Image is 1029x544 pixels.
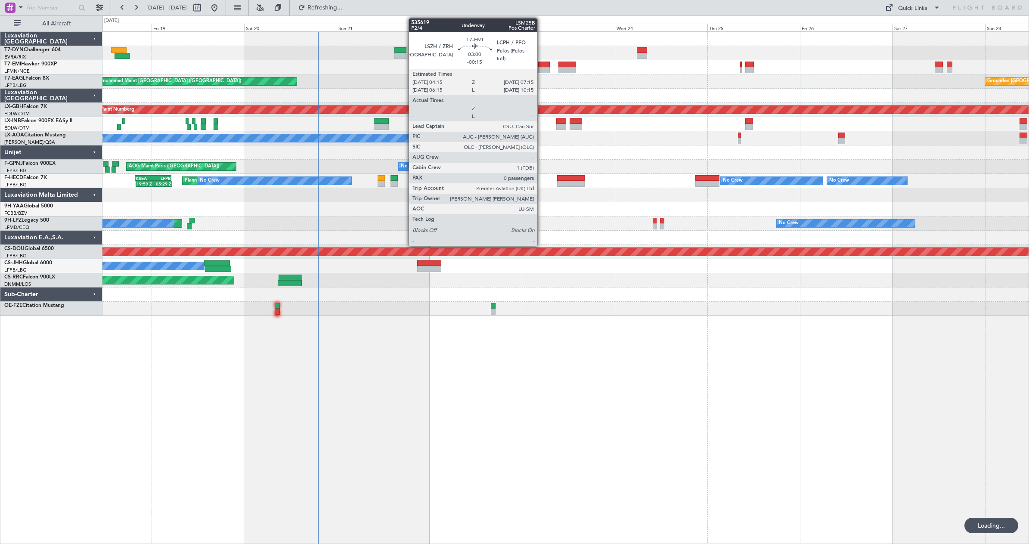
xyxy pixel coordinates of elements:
a: LX-AOACitation Mustang [4,133,66,138]
a: CS-RRCFalcon 900LX [4,275,55,280]
a: LX-INBFalcon 900EX EASy II [4,118,72,124]
div: Mon 22 [429,24,522,31]
div: Sat 20 [244,24,337,31]
span: F-HECD [4,175,23,180]
a: CS-JHHGlobal 6000 [4,260,52,266]
div: AOG Maint Paris ([GEOGRAPHIC_DATA]) [129,160,219,173]
div: Planned Maint Nurnberg [81,103,134,116]
a: T7-EAGLFalcon 8X [4,76,49,81]
a: LFPB/LBG [4,167,27,174]
div: Sun 21 [337,24,429,31]
a: LFPB/LBG [4,267,27,273]
div: Fri 19 [152,24,244,31]
a: LFPB/LBG [4,82,27,89]
div: No Crew [829,174,849,187]
a: T7-DYNChallenger 604 [4,47,61,53]
span: CS-RRC [4,275,23,280]
span: Refreshing... [307,5,343,11]
a: FCBB/BZV [4,210,27,216]
div: No Crew [723,174,743,187]
div: Wed 24 [615,24,707,31]
a: [PERSON_NAME]/QSA [4,139,55,145]
a: 9H-LPZLegacy 500 [4,218,49,223]
a: CS-DOUGlobal 6500 [4,246,54,251]
a: EDLW/DTM [4,125,30,131]
span: T7-EAGL [4,76,25,81]
div: 05:29 Z [154,181,172,186]
div: Sat 27 [893,24,985,31]
span: [DATE] - [DATE] [146,4,187,12]
a: EDLW/DTM [4,111,30,117]
div: [DATE] [104,17,119,25]
a: LFMD/CEQ [4,224,29,231]
div: LFPB [153,176,171,181]
div: Unplanned Maint [GEOGRAPHIC_DATA] ([GEOGRAPHIC_DATA]) [99,75,241,88]
button: Refreshing... [294,1,346,15]
div: Quick Links [898,4,927,13]
button: Quick Links [881,1,945,15]
div: Tue 23 [522,24,614,31]
a: OE-FZECitation Mustang [4,303,64,308]
span: LX-INB [4,118,21,124]
span: CS-DOU [4,246,25,251]
div: KSEA [136,176,153,181]
input: Trip Number [26,1,76,14]
span: LX-GBH [4,104,23,109]
a: EVRA/RIX [4,54,26,60]
span: T7-DYN [4,47,24,53]
span: CS-JHH [4,260,23,266]
span: LX-AOA [4,133,24,138]
span: 9H-YAA [4,204,24,209]
div: 19:59 Z [136,181,154,186]
div: Fri 26 [800,24,893,31]
div: Thu 25 [707,24,800,31]
a: T7-EMIHawker 900XP [4,62,57,67]
span: 9H-LPZ [4,218,22,223]
div: No Crew [779,217,799,230]
span: All Aircraft [22,21,91,27]
a: F-HECDFalcon 7X [4,175,47,180]
a: LFMN/NCE [4,68,30,74]
div: Planned Maint [GEOGRAPHIC_DATA] ([GEOGRAPHIC_DATA]) [185,174,320,187]
a: LFPB/LBG [4,253,27,259]
button: All Aircraft [9,17,93,31]
div: Loading... [964,518,1018,533]
span: F-GPNJ [4,161,23,166]
a: F-GPNJFalcon 900EX [4,161,56,166]
a: 9H-YAAGlobal 5000 [4,204,53,209]
div: Planned Maint [GEOGRAPHIC_DATA] [470,61,552,74]
span: OE-FZE [4,303,22,308]
a: DNMM/LOS [4,281,31,287]
div: No Crew [200,174,220,187]
div: No Crew [401,160,421,173]
span: T7-EMI [4,62,21,67]
a: LFPB/LBG [4,182,27,188]
a: LX-GBHFalcon 7X [4,104,47,109]
div: Thu 18 [59,24,152,31]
